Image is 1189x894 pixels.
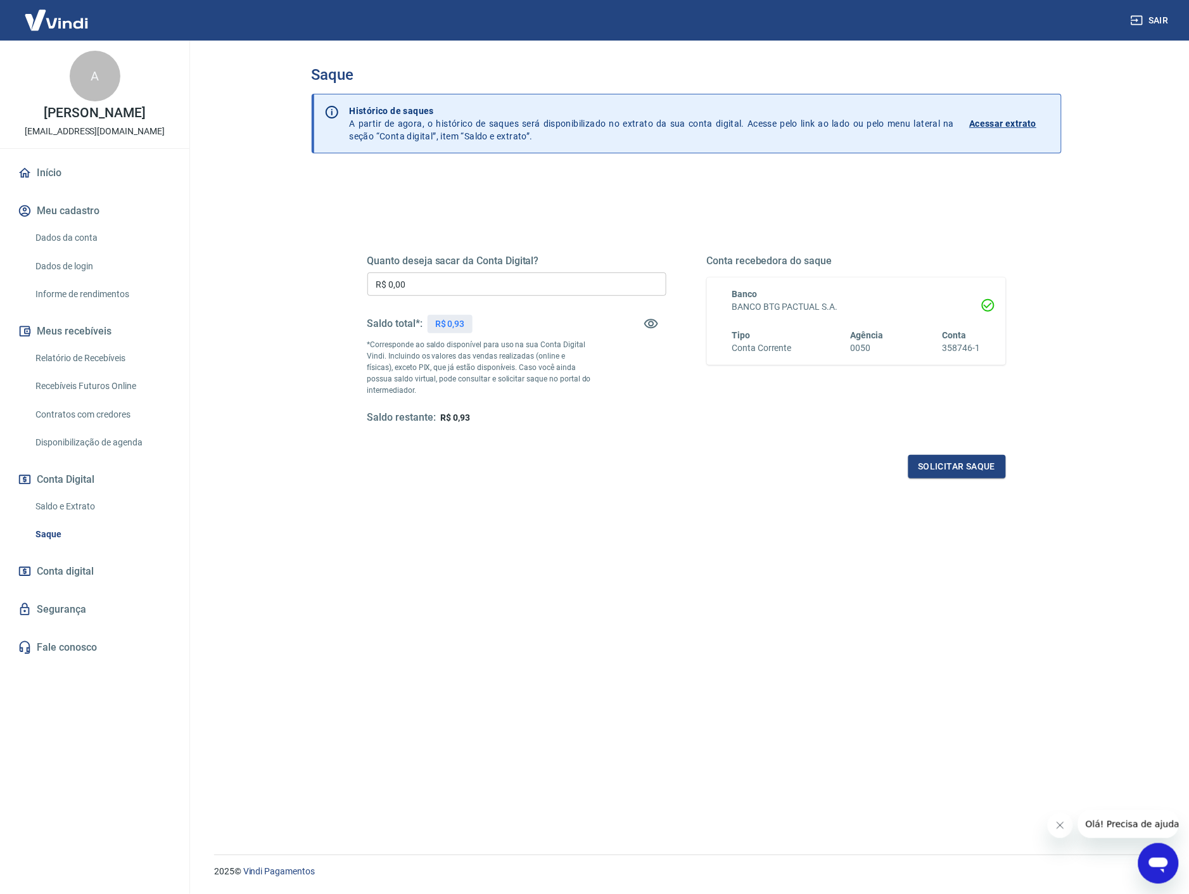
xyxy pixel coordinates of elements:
h6: 358746-1 [943,342,981,355]
button: Solicitar saque [908,455,1006,478]
div: A [70,51,120,101]
p: Histórico de saques [350,105,955,117]
span: Banco [732,289,758,299]
a: Relatório de Recebíveis [30,345,174,371]
button: Sair [1128,9,1174,32]
a: Dados da conta [30,225,174,251]
span: Agência [851,330,884,340]
a: Informe de rendimentos [30,281,174,307]
a: Disponibilização de agenda [30,430,174,456]
a: Contratos com credores [30,402,174,428]
h5: Quanto deseja sacar da Conta Digital? [367,255,666,267]
button: Meu cadastro [15,197,174,225]
p: [PERSON_NAME] [44,106,145,120]
a: Vindi Pagamentos [243,867,315,877]
a: Conta digital [15,558,174,585]
p: *Corresponde ao saldo disponível para uso na sua Conta Digital Vindi. Incluindo os valores das ve... [367,339,592,396]
a: Saque [30,521,174,547]
h5: Conta recebedora do saque [707,255,1006,267]
h6: 0050 [851,342,884,355]
img: Vindi [15,1,98,39]
span: Tipo [732,330,751,340]
span: R$ 0,93 [441,412,471,423]
h6: BANCO BTG PACTUAL S.A. [732,300,981,314]
p: 2025 © [214,865,1159,879]
a: Saldo e Extrato [30,494,174,520]
p: Acessar extrato [970,117,1037,130]
button: Conta Digital [15,466,174,494]
h6: Conta Corrente [732,342,792,355]
span: Conta [943,330,967,340]
p: A partir de agora, o histórico de saques será disponibilizado no extrato da sua conta digital. Ac... [350,105,955,143]
a: Dados de login [30,253,174,279]
iframe: Botão para abrir a janela de mensagens [1138,843,1179,884]
a: Fale conosco [15,634,174,661]
iframe: Mensagem da empresa [1078,810,1179,838]
a: Início [15,159,174,187]
a: Recebíveis Futuros Online [30,373,174,399]
p: R$ 0,93 [435,317,465,331]
button: Meus recebíveis [15,317,174,345]
span: Olá! Precisa de ajuda? [8,9,106,19]
iframe: Fechar mensagem [1048,813,1073,838]
span: Conta digital [37,563,94,580]
p: [EMAIL_ADDRESS][DOMAIN_NAME] [25,125,165,138]
h5: Saldo total*: [367,317,423,330]
h5: Saldo restante: [367,411,436,425]
h3: Saque [312,66,1062,84]
a: Acessar extrato [970,105,1051,143]
a: Segurança [15,596,174,623]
